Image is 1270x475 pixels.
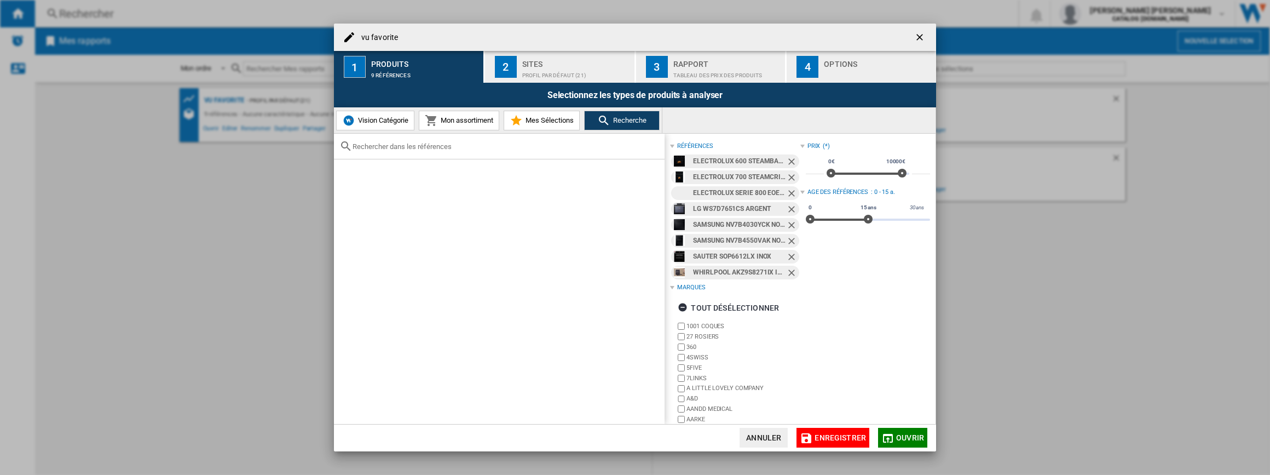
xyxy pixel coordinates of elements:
button: 3 Rapport Tableau des prix des produits [636,51,787,83]
button: Vision Catégorie [336,111,414,130]
img: 8806094500042_h_f_l_0 [674,219,685,230]
ng-md-icon: Retirer [786,236,799,249]
div: Produits [371,55,479,67]
span: Enregistrer [815,433,866,442]
div: : 0 - 15 a. [871,188,930,197]
img: darty [674,171,685,182]
div: Age des références [807,188,868,197]
ng-md-icon: Retirer [786,156,799,169]
span: Vision Catégorie [355,116,408,124]
span: 30 ans [908,203,926,212]
img: 1e166e98515d413ea246af3c3b65fb64.webp [674,267,685,278]
ng-md-icon: Retirer [786,188,799,201]
div: Sites [522,55,630,67]
ng-md-icon: Retirer [786,204,799,217]
button: Mes Sélections [504,111,580,130]
span: 0 [807,203,813,212]
div: Selectionnez les types de produits à analyser [334,83,936,107]
div: SAUTER SOP6612LX INOX [693,250,786,264]
h4: vu favorite [356,32,398,43]
span: 0€ [827,157,836,166]
input: brand.name [678,405,685,413]
div: Tableau des prix des produits [673,67,781,78]
img: wiser-icon-blue.png [342,114,355,127]
label: AARKE [686,415,800,424]
button: tout désélectionner [674,298,782,318]
button: getI18NText('BUTTONS.CLOSE_DIALOG') [910,26,932,48]
img: 7333394042404_h_f_l_0 [674,156,685,167]
ng-md-icon: Retirer [786,172,799,185]
div: WHIRLPOOL AKZ9S8271IX INOX [693,266,786,279]
img: 8806084889133_h_f_l_0 [674,203,685,214]
button: 4 Options [787,51,936,83]
img: 7d41afbba42b37fd19ba170164faee35.jpg [674,251,685,262]
input: brand.name [678,396,685,403]
label: 5FIVE [686,364,800,372]
label: 7LINKS [686,374,800,382]
input: brand.name [678,323,685,330]
img: empty.gif [674,187,685,198]
input: brand.name [678,385,685,392]
div: Marques [677,283,705,292]
div: SAMSUNG NV7B4030YCK NOIR [693,218,786,232]
button: Recherche [584,111,660,130]
div: Options [824,55,932,67]
input: brand.name [678,333,685,340]
img: darty [674,235,685,246]
input: brand.name [678,416,685,423]
div: 2 [495,56,517,78]
div: Rapport [673,55,781,67]
button: 2 Sites Profil par défaut (21) [485,51,636,83]
label: 27 ROSIERS [686,333,800,341]
label: 360 [686,343,800,351]
span: Mon assortiment [438,116,493,124]
button: Mon assortiment [419,111,499,130]
div: Prix [807,142,821,151]
span: 10000€ [885,157,907,166]
span: 15 ans [859,203,878,212]
input: brand.name [678,364,685,371]
label: 1001 COQUES [686,322,800,330]
div: 4 [796,56,818,78]
div: SAMSUNG NV7B4550VAK NOIR [693,234,786,248]
button: Ouvrir [878,428,927,448]
button: Enregistrer [796,428,869,448]
button: Annuler [740,428,788,448]
div: 1 [344,56,366,78]
input: brand.name [678,354,685,361]
ng-md-icon: Retirer [786,251,799,265]
label: AANDD MEDICAL [686,405,800,413]
input: brand.name [678,375,685,382]
div: 9 références [371,67,479,78]
div: ELECTROLUX 600 STEAMBAKE EOD6P67WH NOIR [693,154,786,168]
div: Profil par défaut (21) [522,67,630,78]
input: brand.name [678,344,685,351]
div: ELECTROLUX 700 STEAMCRISP EOC6P56H NOIR [693,170,786,184]
ng-md-icon: Retirer [786,220,799,233]
div: références [677,142,713,151]
label: A&D [686,394,800,403]
div: ELECTROLUX SERIE 800 EOE8P19WW INOX [693,186,786,200]
button: 1 Produits 9 références [334,51,484,83]
input: Rechercher dans les références [353,142,659,151]
ng-md-icon: getI18NText('BUTTONS.CLOSE_DIALOG') [914,32,927,45]
label: A LITTLE LOVELY COMPANY [686,384,800,392]
span: Mes Sélections [523,116,574,124]
span: Ouvrir [896,433,924,442]
div: 3 [646,56,668,78]
span: Recherche [610,116,646,124]
div: tout désélectionner [678,298,779,318]
ng-md-icon: Retirer [786,267,799,281]
div: LG WS7D7651CS ARGENT [693,202,786,216]
label: 4SWISS [686,353,800,362]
